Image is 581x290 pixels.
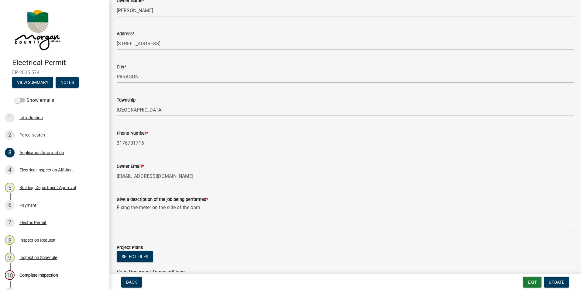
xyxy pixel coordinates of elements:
div: Inspection Request [19,238,56,242]
button: Update [544,277,569,288]
img: Morgan County, Indiana [12,6,61,52]
label: Township [117,98,136,102]
div: 4 [5,165,15,175]
div: Payment [19,203,36,207]
button: Exit [523,277,541,288]
div: Building Department Approval [19,185,76,190]
span: Update [549,280,564,285]
label: Give a description of the job being performed [117,198,208,202]
div: 3 [5,148,15,157]
label: Show emails [15,97,54,104]
div: Application Information [19,150,64,155]
button: Back [121,277,142,288]
wm-modal-confirm: Summary [12,80,53,85]
label: City [117,65,126,69]
label: Address [117,32,134,36]
span: Back [126,280,137,285]
div: 10 [5,270,15,280]
span: Valid Document Types: pdf,jpeg [117,269,185,275]
div: 2 [5,130,15,140]
div: 6 [5,200,15,210]
label: Owner Email [117,164,144,169]
div: 8 [5,235,15,245]
wm-modal-confirm: Notes [56,80,79,85]
div: 1 [5,113,15,123]
div: Complete Inspection [19,273,58,277]
div: Introduction [19,116,43,120]
div: Electrical Inspection Affidavit [19,168,74,172]
div: 9 [5,253,15,262]
div: Parcel search [19,133,45,137]
h4: Electrical Permit [12,58,105,67]
button: Select files [117,251,153,262]
div: Inspection Schedule [19,255,57,260]
div: 7 [5,218,15,227]
label: Project Plans [117,246,143,250]
span: EP-2025-574 [12,70,97,75]
label: Phone Number [117,131,148,136]
div: 5 [5,183,15,192]
button: Notes [56,77,79,88]
button: View Summary [12,77,53,88]
div: Electric Permit [19,220,46,225]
